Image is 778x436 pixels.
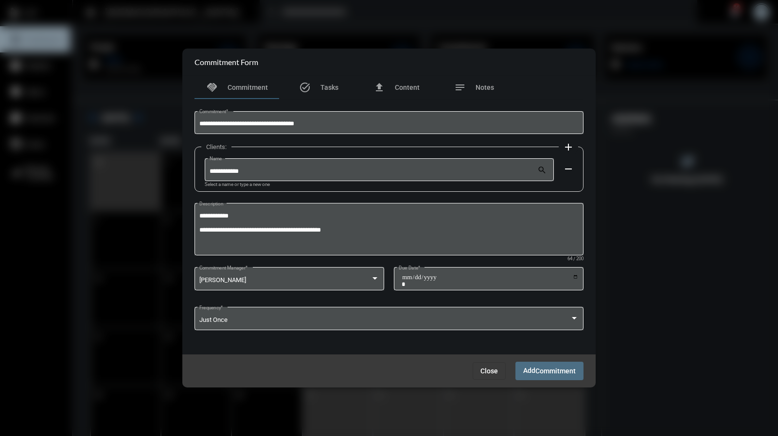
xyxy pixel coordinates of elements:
span: Commitment [535,368,576,375]
span: Just Once [199,316,228,323]
mat-icon: search [537,165,549,177]
span: Add [523,367,576,374]
span: [PERSON_NAME] [199,276,246,284]
mat-icon: remove [563,163,574,175]
mat-icon: handshake [206,82,218,93]
mat-icon: task_alt [299,82,311,93]
button: Close [473,362,506,380]
mat-hint: 64 / 200 [567,256,583,262]
span: Commitment [228,84,268,91]
span: Notes [476,84,494,91]
span: Content [395,84,420,91]
button: AddCommitment [515,362,583,380]
span: Close [480,367,498,375]
mat-icon: notes [454,82,466,93]
mat-hint: Select a name or type a new one [205,182,270,187]
label: Clients: [201,143,231,151]
mat-icon: file_upload [373,82,385,93]
span: Tasks [320,84,338,91]
h2: Commitment Form [194,57,258,67]
mat-icon: add [563,141,574,153]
